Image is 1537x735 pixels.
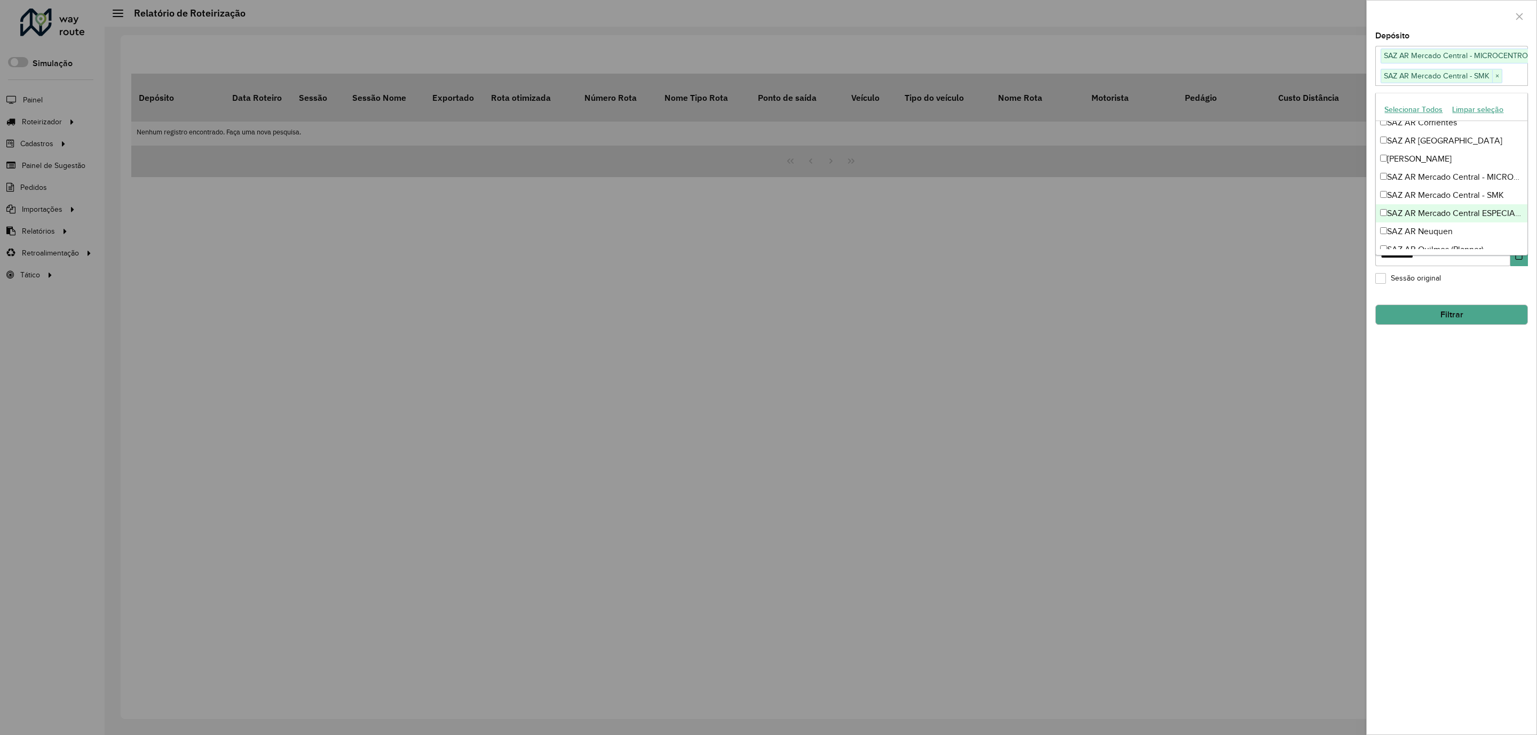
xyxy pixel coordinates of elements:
[1375,273,1441,284] label: Sessão original
[1510,245,1528,266] button: Choose Date
[1375,29,1409,42] label: Depósito
[1376,222,1527,241] div: SAZ AR Neuquen
[1375,305,1528,325] button: Filtrar
[1492,70,1502,83] span: ×
[1380,101,1447,118] button: Selecionar Todos
[1376,114,1527,132] div: SAZ AR Corrientes
[1375,92,1447,105] label: Grupo de Depósito
[1447,101,1508,118] button: Limpar seleção
[1376,241,1527,259] div: SAZ AR Quilmes (Planner)
[1381,49,1531,62] span: SAZ AR Mercado Central - MICROCENTRO
[1375,93,1527,255] ng-dropdown-panel: Options list
[1381,69,1492,82] span: SAZ AR Mercado Central - SMK
[1376,150,1527,168] div: [PERSON_NAME]
[1376,132,1527,150] div: SAZ AR [GEOGRAPHIC_DATA]
[1376,186,1527,204] div: SAZ AR Mercado Central - SMK
[1376,168,1527,186] div: SAZ AR Mercado Central - MICROCENTRO
[1376,204,1527,222] div: SAZ AR Mercado Central ESPECIALES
